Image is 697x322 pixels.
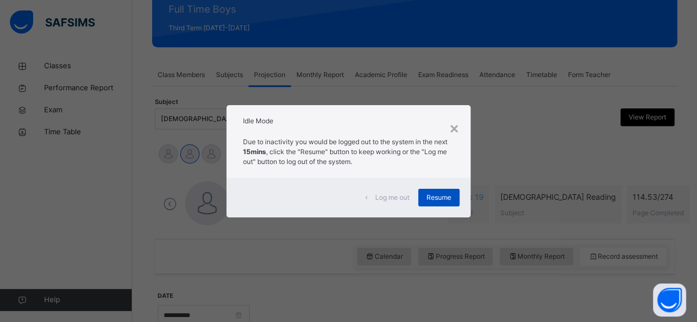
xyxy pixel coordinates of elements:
button: Open asap [653,283,686,316]
span: Resume [426,193,451,203]
p: Due to inactivity you would be logged out to the system in the next , click the "Resume" button t... [243,137,454,167]
span: Log me out [375,193,409,203]
div: × [449,116,460,139]
strong: 15mins [243,148,266,156]
h2: Idle Mode [243,116,454,126]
